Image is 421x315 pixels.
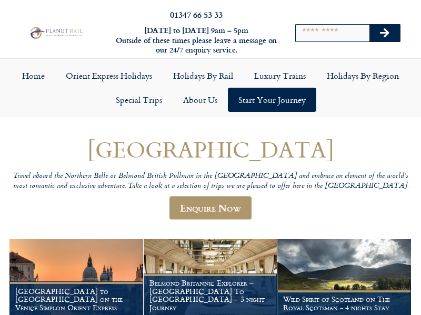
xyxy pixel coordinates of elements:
[115,26,278,55] h6: [DATE] to [DATE] 9am – 5pm Outside of these times please leave a message on our 24/7 enquiry serv...
[369,25,400,41] button: Search
[316,64,409,88] a: Holidays by Region
[228,88,316,112] a: Start your Journey
[5,64,416,112] nav: Menu
[9,137,412,162] h1: [GEOGRAPHIC_DATA]
[173,88,228,112] a: About Us
[149,279,272,312] h1: Belmond Britannic Explorer – [GEOGRAPHIC_DATA] To [GEOGRAPHIC_DATA] – 3 night Journey
[169,196,252,219] a: Enquire Now
[283,295,405,312] h1: Wild Spirit of Scotland on The Royal Scotsman - 4 nights Stay
[105,88,173,112] a: Special Trips
[163,64,244,88] a: Holidays by Rail
[170,8,223,20] a: 01347 66 53 33
[12,64,55,88] a: Home
[55,64,163,88] a: Orient Express Holidays
[15,287,137,312] h1: [GEOGRAPHIC_DATA] to [GEOGRAPHIC_DATA] on the Venice Simplon Orient Express
[244,64,316,88] a: Luxury Trains
[9,172,412,191] p: Travel aboard the Northern Belle or Belmond British Pullman in the [GEOGRAPHIC_DATA] and embrace ...
[28,26,84,39] img: Planet Rail Train Holidays Logo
